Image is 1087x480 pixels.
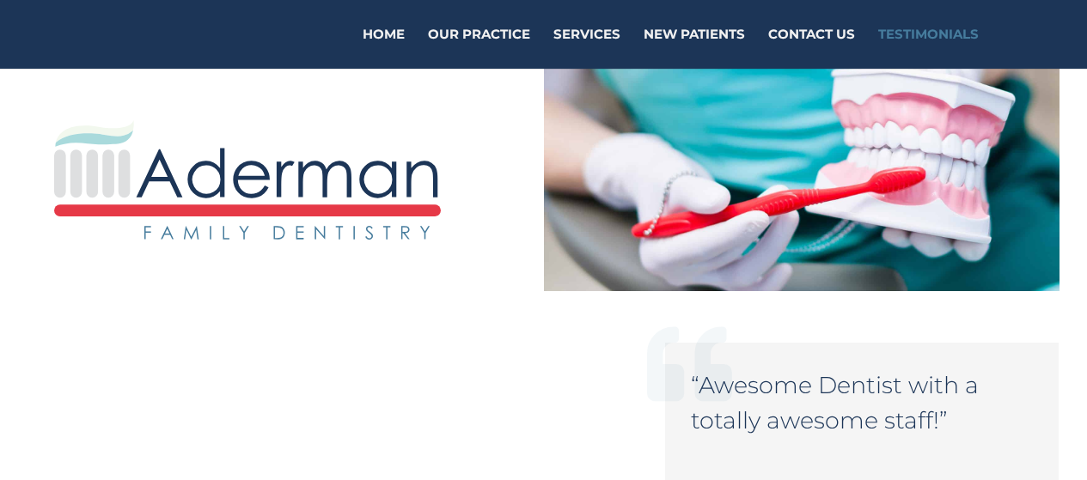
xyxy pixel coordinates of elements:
[768,28,855,69] a: Contact Us
[363,28,405,69] a: Home
[553,28,620,69] a: Services
[428,28,530,69] a: Our Practice
[54,120,441,240] img: aderman-logo-full-color-on-transparent-vector
[878,28,979,69] a: Testimonials
[691,368,1033,461] p: “Awesome Dentist with a totally awesome staff!”
[644,28,745,69] a: New Patients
